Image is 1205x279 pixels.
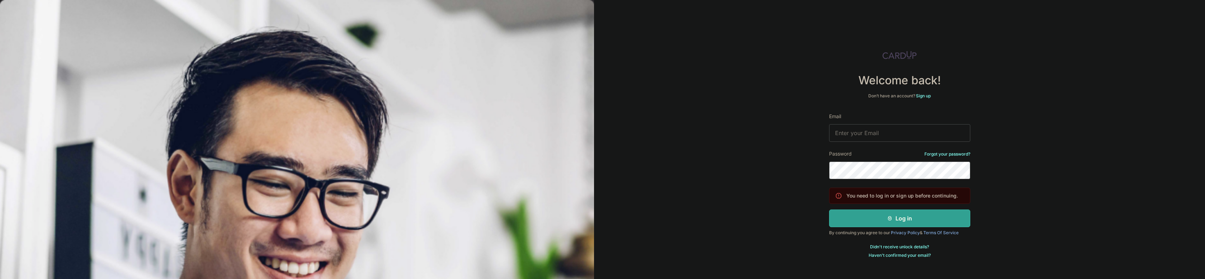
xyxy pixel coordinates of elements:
a: Forgot your password? [924,151,970,157]
a: Haven't confirmed your email? [869,253,931,258]
a: Privacy Policy [891,230,920,235]
label: Password [829,150,852,157]
a: Terms Of Service [923,230,959,235]
p: You need to log in or sign up before continuing. [846,192,958,199]
img: CardUp Logo [882,51,917,59]
a: Sign up [916,93,931,98]
input: Enter your Email [829,124,970,142]
label: Email [829,113,841,120]
div: By continuing you agree to our & [829,230,970,236]
a: Didn't receive unlock details? [870,244,929,250]
h4: Welcome back! [829,73,970,87]
button: Log in [829,210,970,227]
div: Don’t have an account? [829,93,970,99]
